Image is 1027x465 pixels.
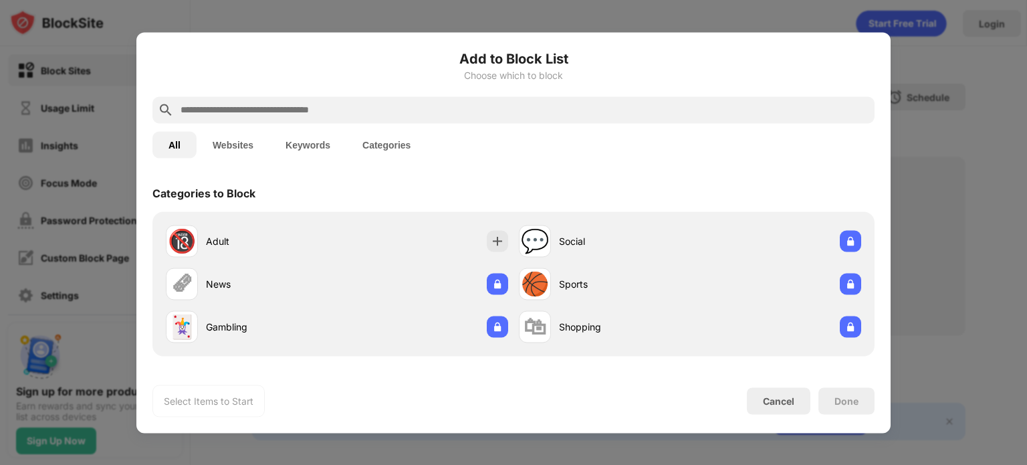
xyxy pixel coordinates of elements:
[206,277,337,291] div: News
[170,270,193,298] div: 🗞
[164,394,253,407] div: Select Items to Start
[269,131,346,158] button: Keywords
[521,270,549,298] div: 🏀
[152,131,197,158] button: All
[559,277,690,291] div: Sports
[763,395,794,407] div: Cancel
[152,48,875,68] h6: Add to Block List
[158,102,174,118] img: search.svg
[168,313,196,341] div: 🃏
[559,234,690,248] div: Social
[168,227,196,255] div: 🔞
[206,320,337,334] div: Gambling
[834,395,859,406] div: Done
[524,313,546,341] div: 🛍
[346,131,427,158] button: Categories
[197,131,269,158] button: Websites
[521,227,549,255] div: 💬
[152,186,255,199] div: Categories to Block
[152,70,875,80] div: Choose which to block
[559,320,690,334] div: Shopping
[206,234,337,248] div: Adult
